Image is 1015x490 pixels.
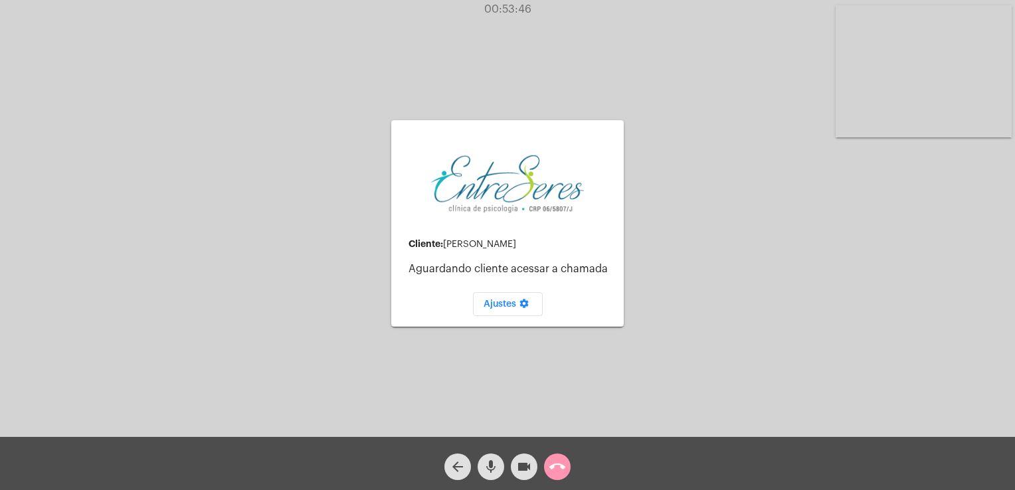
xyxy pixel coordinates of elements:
button: Ajustes [473,292,543,316]
span: 00:53:46 [484,4,531,15]
strong: Cliente: [409,239,443,248]
mat-icon: mic [483,459,499,475]
p: Aguardando cliente acessar a chamada [409,263,613,275]
span: Ajustes [484,299,532,309]
img: aa27006a-a7e4-c883-abf8-315c10fe6841.png [431,153,584,214]
mat-icon: videocam [516,459,532,475]
mat-icon: arrow_back [450,459,466,475]
mat-icon: settings [516,298,532,314]
mat-icon: call_end [549,459,565,475]
div: [PERSON_NAME] [409,239,613,250]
